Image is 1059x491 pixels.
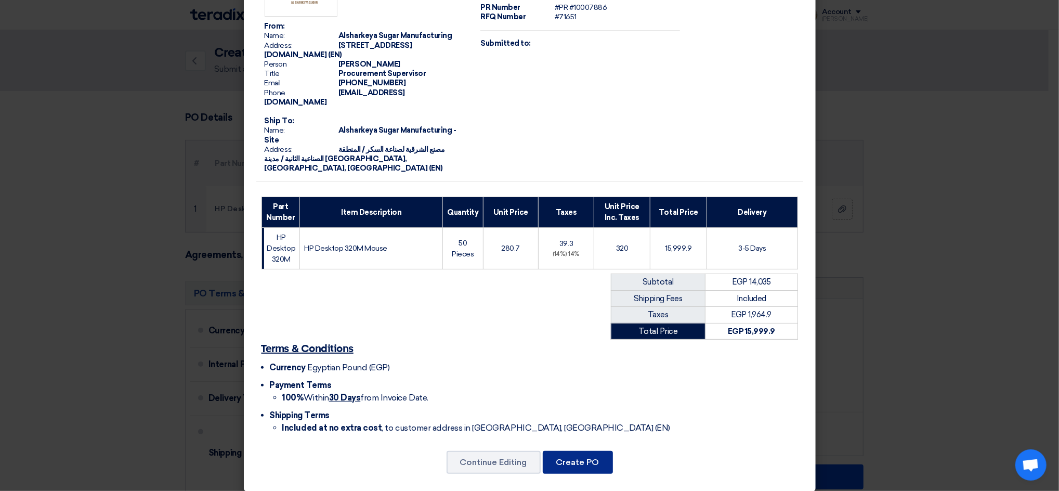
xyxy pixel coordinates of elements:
span: Person [265,60,337,69]
strong: Included at no extra cost [282,423,382,433]
th: Unit Price [483,197,538,228]
span: Name: [265,31,337,41]
u: Terms & Conditions [262,344,354,354]
th: Item Description [300,197,443,228]
span: Title [265,69,337,79]
span: Within from Invoice Date. [282,393,428,403]
span: [PERSON_NAME] [338,60,400,69]
span: 3-5 Days [738,244,766,253]
span: Email [265,79,337,88]
strong: PR Number [480,3,520,12]
th: Quantity [443,197,483,228]
u: 30 Days [329,393,361,403]
td: EGP 14,035 [705,274,797,291]
span: Included [737,294,766,303]
td: Shipping Fees [611,290,705,307]
span: Payment Terms [270,380,332,390]
button: Continue Editing [447,451,541,474]
span: [EMAIL_ADDRESS][DOMAIN_NAME] [265,88,405,107]
span: 50 Pieces [452,239,474,259]
strong: EGP 15,999.9 [728,327,775,336]
span: Address: [265,41,337,50]
td: Total Price [611,323,705,340]
span: Currency [270,363,306,372]
span: مصنع الشرقية لصناعة السكر / المنطقة الصناعية الثانية / مدينة [GEOGRAPHIC_DATA], [GEOGRAPHIC_DATA]... [265,145,445,173]
td: Subtotal [611,274,705,291]
strong: RFQ Number [480,12,526,21]
span: 15,999.9 [665,244,691,253]
th: Taxes [538,197,594,228]
div: Open chat [1015,449,1047,481]
span: Address: [265,145,337,154]
th: Part Number [262,197,300,228]
strong: Submitted to: [480,39,531,48]
th: Unit Price Inc. Taxes [594,197,650,228]
li: , to customer address in [GEOGRAPHIC_DATA], [GEOGRAPHIC_DATA] (EN) [282,422,798,434]
th: Delivery [707,197,797,228]
td: Taxes [611,307,705,324]
span: Name: [265,126,337,135]
strong: From: [265,22,285,31]
th: Total Price [650,197,707,228]
span: HP Desktop 320M Mouse [304,244,387,253]
span: Alsharkeya Sugar Manufacturing - Site [265,126,456,144]
span: [PHONE_NUMBER] [338,79,406,87]
span: Procurement Supervisor [338,69,426,78]
span: Alsharkeya Sugar Manufacturing [338,31,452,40]
span: Shipping Terms [270,410,330,420]
span: Phone [265,88,337,98]
td: HP Desktop 320M [262,228,300,269]
span: 320 [616,244,629,253]
span: #PR #10007886 [555,3,607,12]
span: #71651 [555,12,577,21]
span: 280.7 [501,244,520,253]
strong: 100% [282,393,304,403]
span: EGP 1,964.9 [731,310,772,319]
div: (14%) 14% [543,250,590,259]
span: [STREET_ADDRESS][DOMAIN_NAME] (EN) [265,41,412,59]
span: 39.3 [559,239,573,248]
strong: Ship To: [265,117,294,125]
button: Create PO [543,451,613,474]
span: Egyptian Pound (EGP) [307,363,389,372]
